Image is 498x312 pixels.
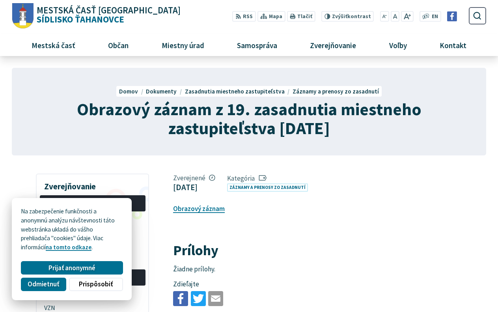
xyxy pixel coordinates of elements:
span: Rozpočet [44,197,141,210]
a: Obrazový záznam [173,204,225,213]
a: Kontakt [426,34,480,56]
img: Zdieľať na Twitteri [191,291,206,306]
a: Logo Sídlisko Ťahanovce, prejsť na domovskú stránku. [12,3,180,29]
button: Zvýšiťkontrast [321,11,374,22]
a: Mapa [257,11,285,22]
span: Zverejnené [173,174,215,182]
a: Dokumenty [146,88,185,95]
button: Odmietnuť [21,278,66,291]
span: Mapa [269,13,282,21]
p: Žiadne prílohy. [173,264,439,275]
button: Prijať anonymné [21,261,123,275]
button: Tlačiť [287,11,315,22]
p: Zdieľajte [173,279,439,290]
img: Prejsť na domovskú stránku [12,3,34,29]
span: Dokumenty [146,88,177,95]
h2: Prílohy [173,243,439,258]
span: Občan [105,34,132,56]
a: Mestská časť [18,34,89,56]
span: Kategória [227,174,311,183]
a: Občan [95,34,142,56]
span: Tlačiť [297,13,312,20]
button: Zmenšiť veľkosť písma [380,11,390,22]
img: Prejsť na Facebook stránku [447,11,457,21]
a: Voľby [376,34,420,56]
button: Nastaviť pôvodnú veľkosť písma [391,11,399,22]
span: Samospráva [234,34,280,56]
a: Záznamy a prenosy zo zasadnutí [227,183,308,192]
a: EN [429,13,440,21]
span: Zasadnutia miestneho zastupiteľstva [185,88,285,95]
span: Odmietnuť [28,280,59,288]
span: Mestská časť [28,34,78,56]
span: Zverejňovanie [307,34,359,56]
span: Voľby [386,34,410,56]
a: Zasadnutia miestneho zastupiteľstva [185,88,293,95]
a: Rozpočet [40,195,145,211]
a: Zverejňovanie [297,34,369,56]
span: Sídlisko Ťahanovce [34,6,181,24]
button: Zväčšiť veľkosť písma [401,11,413,22]
figcaption: [DATE] [173,182,215,192]
img: Zdieľať na Facebooku [173,291,188,306]
span: Miestny úrad [159,34,207,56]
a: Domov [119,88,146,95]
a: Samospráva [224,34,291,56]
span: kontrast [332,13,371,20]
p: Na zabezpečenie funkčnosti a anonymnú analýzu návštevnosti táto webstránka ukladá do vášho prehli... [21,207,123,252]
span: Kontakt [437,34,470,56]
h3: Zverejňovanie [40,176,145,192]
span: Obrazový záznam z 19. zasadnutia miestneho zastupiteľstva [DATE] [77,98,422,139]
a: Miestny úrad [148,34,217,56]
span: Domov [119,88,138,95]
span: Zvýšiť [332,13,347,20]
span: EN [432,13,438,21]
button: Prispôsobiť [69,278,123,291]
span: Prijať anonymné [48,264,95,272]
span: Mestská časť [GEOGRAPHIC_DATA] [37,6,181,15]
a: na tomto odkaze [46,243,91,251]
a: Záznamy a prenosy zo zasadnutí [293,88,379,95]
img: Zdieľať e-mailom [208,291,223,306]
span: RSS [243,13,253,21]
span: Prispôsobiť [79,280,113,288]
a: RSS [232,11,256,22]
